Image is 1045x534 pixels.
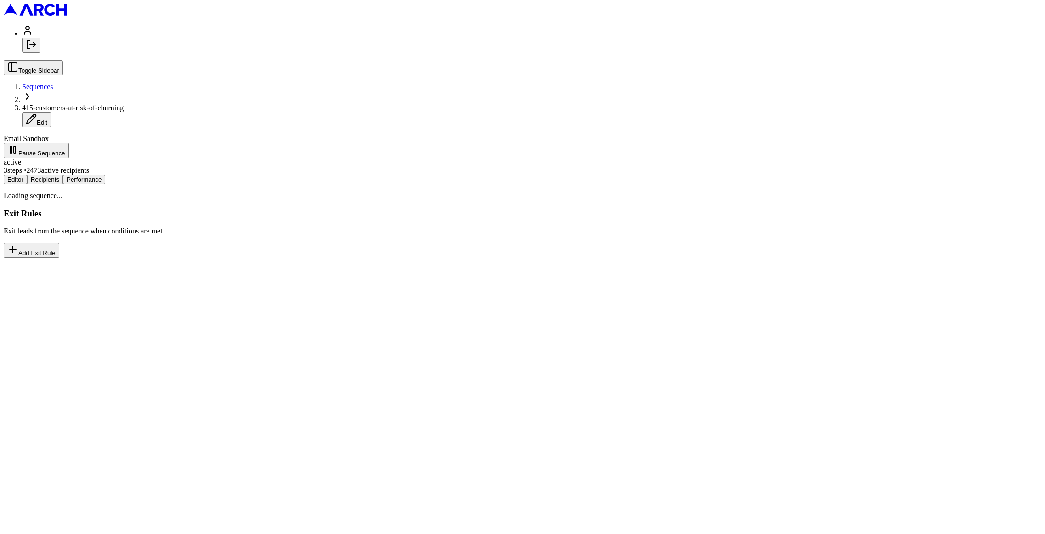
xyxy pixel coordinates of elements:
[22,38,40,53] button: Log out
[4,158,1041,166] div: active
[4,192,1041,200] p: Loading sequence...
[27,175,63,184] button: Recipients
[4,83,1041,127] nav: breadcrumb
[22,83,53,91] a: Sequences
[4,60,63,75] button: Toggle Sidebar
[4,143,69,158] button: Pause Sequence
[37,119,47,126] span: Edit
[4,227,1041,235] p: Exit leads from the sequence when conditions are met
[22,112,51,127] button: Edit
[22,104,124,112] span: 415-customers-at-risk-of-churning
[63,175,105,184] button: Performance
[18,67,59,74] span: Toggle Sidebar
[4,175,27,184] button: Editor
[4,209,1041,219] h3: Exit Rules
[4,166,89,174] span: 3 steps • 2473 active recipients
[4,135,1041,143] div: Email Sandbox
[4,243,59,258] button: Add Exit Rule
